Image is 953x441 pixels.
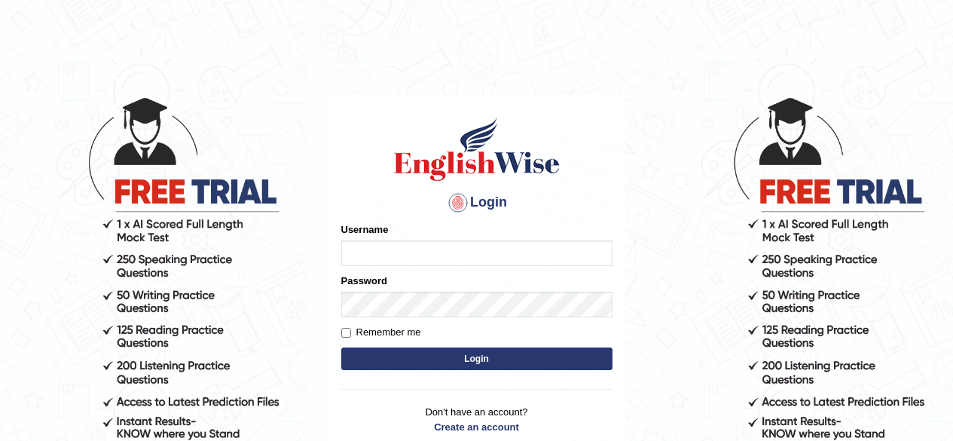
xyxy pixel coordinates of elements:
[341,274,387,288] label: Password
[341,222,389,237] label: Username
[341,325,421,340] label: Remember me
[391,115,563,183] img: Logo of English Wise sign in for intelligent practice with AI
[341,348,612,370] button: Login
[341,420,612,434] a: Create an account
[341,328,351,338] input: Remember me
[341,191,612,215] h4: Login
